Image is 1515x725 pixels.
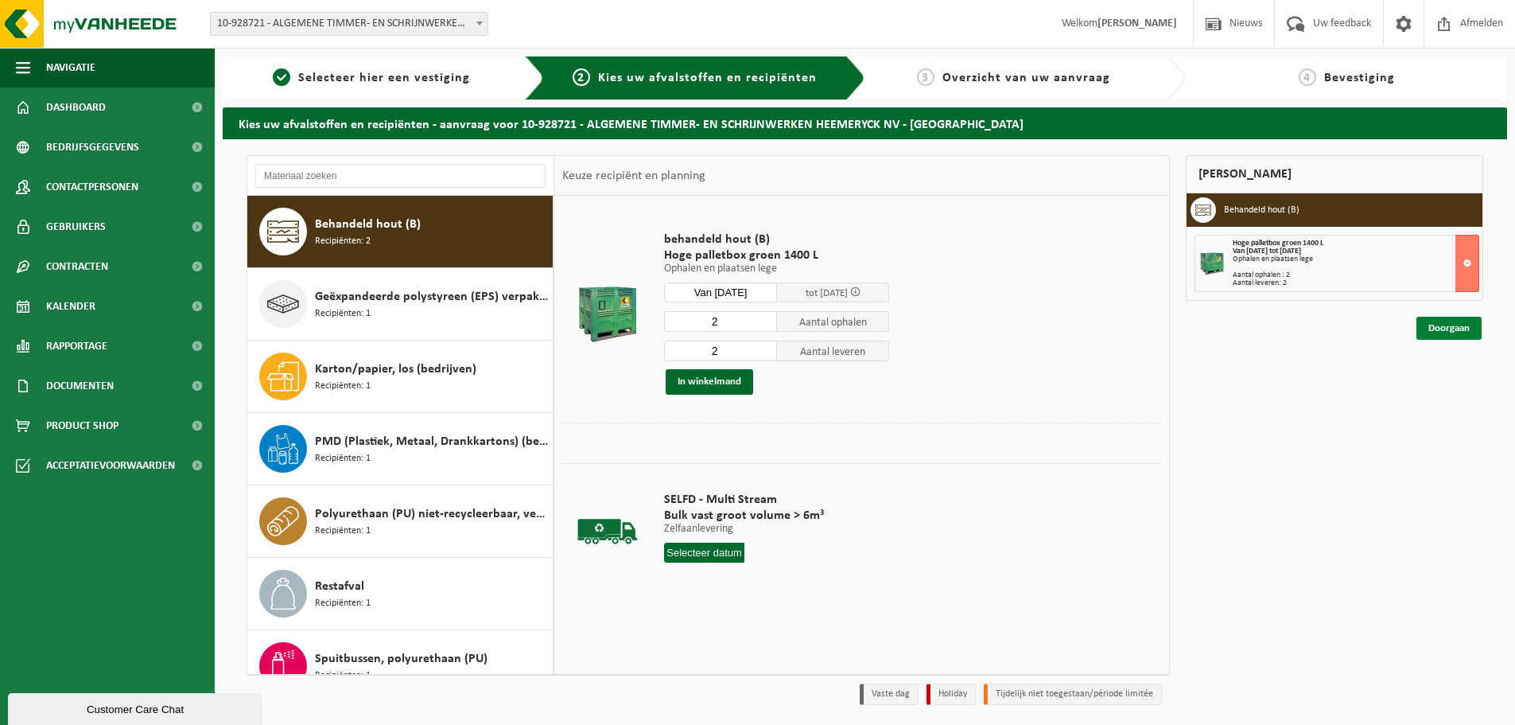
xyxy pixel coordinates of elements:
[247,413,554,485] button: PMD (Plastiek, Metaal, Drankkartons) (bedrijven) Recipiënten: 1
[315,379,371,394] span: Recipiënten: 1
[315,596,371,611] span: Recipiënten: 1
[210,12,488,36] span: 10-928721 - ALGEMENE TIMMER- EN SCHRIJNWERKEN HEEMERYCK NV - OOSTNIEUWKERKE
[664,492,824,508] span: SELFD - Multi Stream
[1233,239,1323,248] span: Hoge palletbox groen 1400 L
[917,68,934,86] span: 3
[1186,155,1483,193] div: [PERSON_NAME]
[247,341,554,413] button: Karton/papier, los (bedrijven) Recipiënten: 1
[46,406,118,446] span: Product Shop
[315,360,476,379] span: Karton/papier, los (bedrijven)
[273,68,290,86] span: 1
[984,684,1162,705] li: Tijdelijk niet toegestaan/période limitée
[247,558,554,630] button: Restafval Recipiënten: 1
[1097,18,1177,29] strong: [PERSON_NAME]
[1233,255,1478,263] div: Ophalen en plaatsen lege
[315,524,371,539] span: Recipiënten: 1
[860,684,919,705] li: Vaste dag
[46,446,175,485] span: Acceptatievoorwaarden
[315,287,549,306] span: Geëxpandeerde polystyreen (EPS) verpakking (< 1 m² per stuk), recycleerbaar
[806,288,848,298] span: tot [DATE]
[247,630,554,703] button: Spuitbussen, polyurethaan (PU) Recipiënten: 1
[315,505,549,524] span: Polyurethaan (PU) niet-recycleerbaar, vervuild
[46,167,138,207] span: Contactpersonen
[298,72,470,84] span: Selecteer hier een vestiging
[1416,317,1482,340] a: Doorgaan
[247,196,554,268] button: Behandeld hout (B) Recipiënten: 2
[315,577,364,596] span: Restafval
[315,234,371,249] span: Recipiënten: 2
[664,508,824,524] span: Bulk vast groot volume > 6m³
[315,451,371,466] span: Recipiënten: 1
[573,68,590,86] span: 2
[1233,279,1478,287] div: Aantal leveren: 2
[46,326,107,366] span: Rapportage
[777,341,890,361] span: Aantal leveren
[46,88,106,127] span: Dashboard
[211,13,488,35] span: 10-928721 - ALGEMENE TIMMER- EN SCHRIJNWERKEN HEEMERYCK NV - OOSTNIEUWKERKE
[315,215,421,234] span: Behandeld hout (B)
[664,232,889,248] span: behandeld hout (B)
[223,107,1507,138] h2: Kies uw afvalstoffen en recipiënten - aanvraag voor 10-928721 - ALGEMENE TIMMER- EN SCHRIJNWERKEN...
[247,268,554,341] button: Geëxpandeerde polystyreen (EPS) verpakking (< 1 m² per stuk), recycleerbaar Recipiënten: 1
[315,432,549,451] span: PMD (Plastiek, Metaal, Drankkartons) (bedrijven)
[664,283,777,302] input: Selecteer datum
[46,48,95,88] span: Navigatie
[598,72,817,84] span: Kies uw afvalstoffen en recipiënten
[1224,197,1299,223] h3: Behandeld hout (B)
[315,649,488,668] span: Spuitbussen, polyurethaan (PU)
[46,366,114,406] span: Documenten
[255,164,546,188] input: Materiaal zoeken
[554,156,713,196] div: Keuze recipiënt en planning
[777,311,890,332] span: Aantal ophalen
[46,207,106,247] span: Gebruikers
[942,72,1110,84] span: Overzicht van uw aanvraag
[46,286,95,326] span: Kalender
[664,524,824,535] p: Zelfaanlevering
[315,306,371,322] span: Recipiënten: 1
[664,248,889,263] span: Hoge palletbox groen 1400 L
[926,684,976,705] li: Holiday
[1233,271,1478,279] div: Aantal ophalen : 2
[664,543,744,563] input: Selecteer datum
[247,485,554,558] button: Polyurethaan (PU) niet-recycleerbaar, vervuild Recipiënten: 1
[46,247,108,286] span: Contracten
[8,690,266,725] iframe: chat widget
[1299,68,1316,86] span: 4
[1233,247,1301,255] strong: Van [DATE] tot [DATE]
[666,369,753,395] button: In winkelmand
[315,668,371,684] span: Recipiënten: 1
[231,68,512,88] a: 1Selecteer hier een vestiging
[664,263,889,275] p: Ophalen en plaatsen lege
[1324,72,1395,84] span: Bevestiging
[46,127,139,167] span: Bedrijfsgegevens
